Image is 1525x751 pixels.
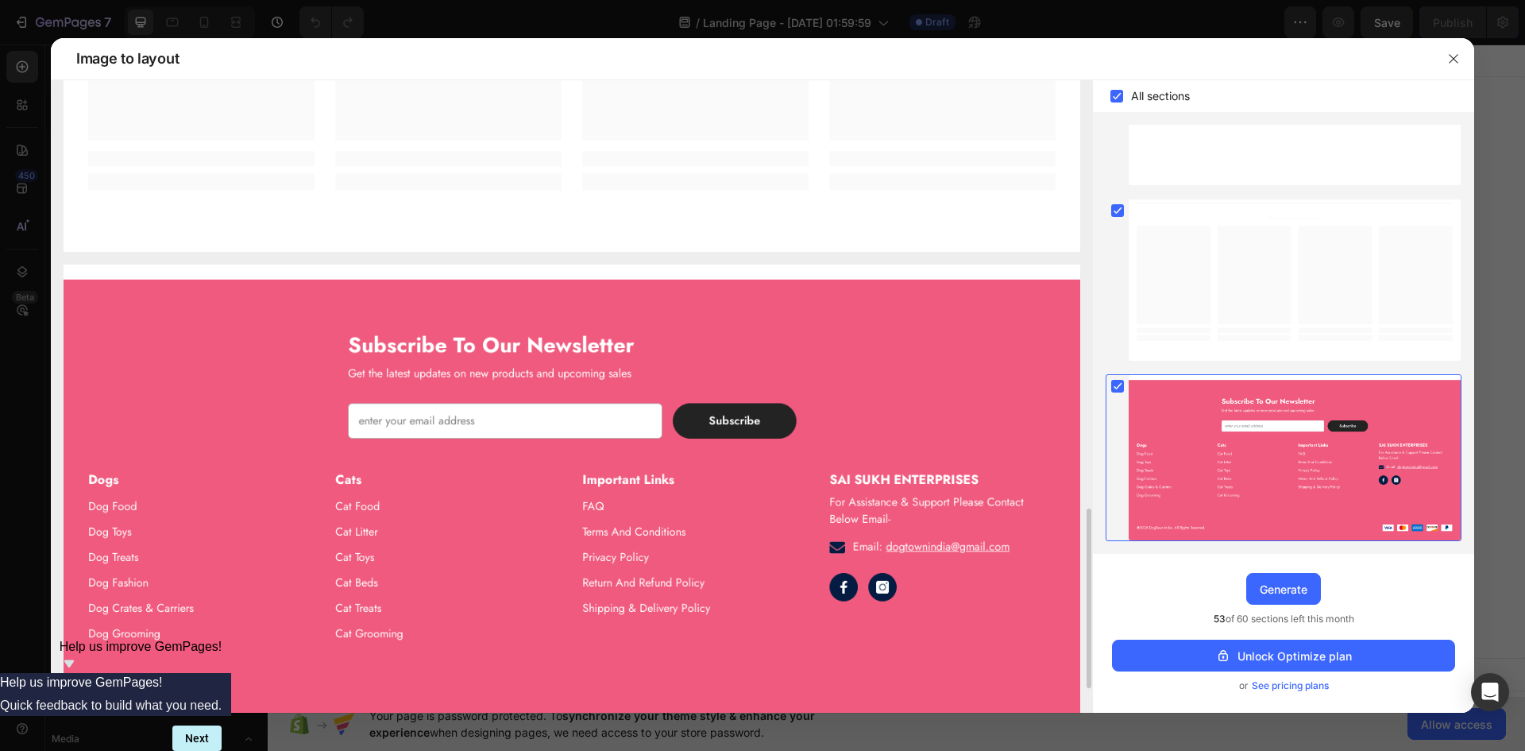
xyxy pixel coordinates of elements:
[632,362,744,394] button: Add elements
[1252,678,1329,694] span: See pricing plans
[1214,613,1226,625] span: 53
[1246,573,1321,605] button: Generate
[533,331,725,350] div: Start with Sections from sidebar
[1112,678,1455,694] div: or
[1260,581,1307,598] div: Generate
[522,451,735,464] div: Start with Generating from URL or image
[60,640,222,673] button: Show survey - Help us improve GemPages!
[60,640,222,653] span: Help us improve GemPages!
[76,49,179,68] span: Image to layout
[1112,640,1455,672] button: Unlock Optimize plan
[1131,87,1190,106] span: All sections
[514,362,623,394] button: Add sections
[1471,673,1509,711] div: Open Intercom Messenger
[1214,611,1354,627] span: of 60 sections left this month
[1215,648,1352,664] div: Unlock Optimize plan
